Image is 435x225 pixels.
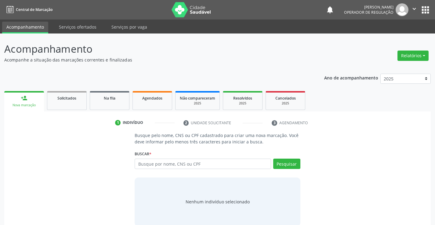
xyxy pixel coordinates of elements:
[21,95,27,101] div: person_add
[9,103,40,107] div: Nova marcação
[115,120,121,125] div: 1
[186,199,250,205] div: Nenhum indivíduo selecionado
[344,5,393,10] div: [PERSON_NAME]
[270,101,301,106] div: 2025
[180,96,215,101] span: Não compareceram
[55,22,101,32] a: Serviços ofertados
[135,149,151,159] label: Buscar
[411,5,418,12] i: 
[142,96,162,101] span: Agendados
[123,120,143,125] div: Indivíduo
[396,3,408,16] img: img
[16,7,53,12] span: Central de Marcação
[326,5,334,14] button: notifications
[57,96,76,101] span: Solicitados
[180,101,215,106] div: 2025
[344,10,393,15] span: Operador de regulação
[107,22,151,32] a: Serviços por vaga
[104,96,115,101] span: Na fila
[4,57,303,63] p: Acompanhe a situação das marcações correntes e finalizadas
[275,96,296,101] span: Cancelados
[233,96,252,101] span: Resolvidos
[397,51,429,61] button: Relatórios
[324,74,378,81] p: Ano de acompanhamento
[273,159,300,169] button: Pesquisar
[2,22,48,33] a: Acompanhamento
[420,5,431,15] button: apps
[227,101,258,106] div: 2025
[4,5,53,15] a: Central de Marcação
[135,159,271,169] input: Busque por nome, CNS ou CPF
[135,132,300,145] p: Busque pelo nome, CNS ou CPF cadastrado para criar uma nova marcação. Você deve informar pelo men...
[4,41,303,57] p: Acompanhamento
[408,3,420,16] button: 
